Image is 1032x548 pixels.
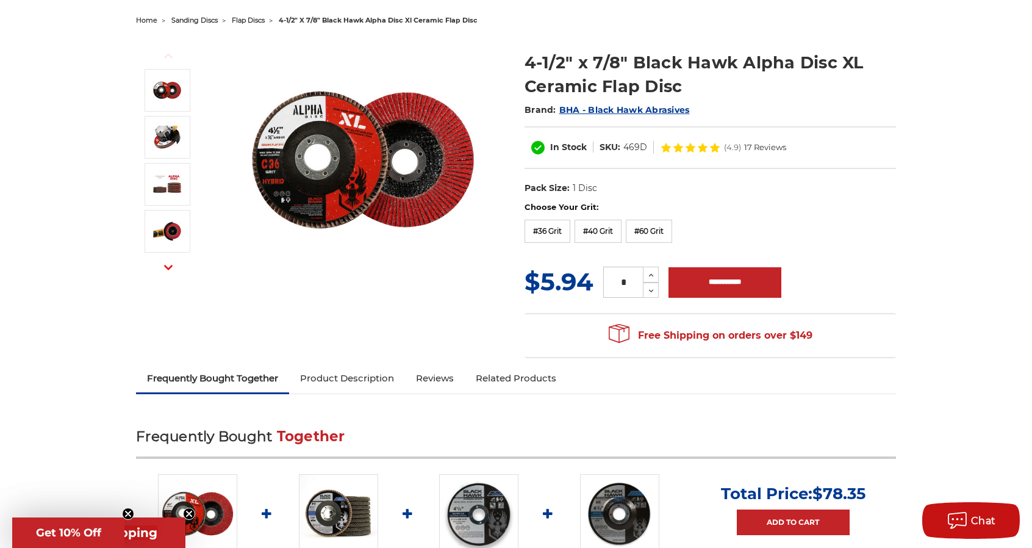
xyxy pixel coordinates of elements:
img: 4-1/2" x 7/8" Black Hawk Alpha Disc XL Ceramic Flap Disc [152,169,182,200]
a: Reviews [405,365,465,392]
span: (4.9) [724,143,741,151]
span: Chat [971,515,996,527]
span: Get 10% Off [36,526,101,539]
div: Get 10% OffClose teaser [12,517,124,548]
a: flap discs [232,16,265,24]
span: In Stock [550,142,587,153]
a: Add to Cart [737,510,850,535]
button: Previous [154,43,183,69]
button: Chat [922,502,1020,539]
img: Alpha disc angle grinder [152,122,182,153]
button: Next [154,254,183,281]
a: Related Products [465,365,567,392]
dd: 469D [623,141,647,154]
img: 4.5" BHA Alpha Disc [152,75,182,106]
p: Total Price: [721,484,865,503]
button: Close teaser [122,508,134,520]
dt: SKU: [600,141,620,154]
a: BHA - Black Hawk Abrasives [559,104,690,115]
div: Get Free ShippingClose teaser [12,517,185,548]
a: Product Description [289,365,405,392]
span: Together [277,428,345,445]
img: ceramic flap disc angle grinder [152,216,182,247]
a: Frequently Bought Together [136,365,289,392]
a: sanding discs [171,16,218,24]
img: 4.5" BHA Alpha Disc [241,38,485,282]
span: 4-1/2" x 7/8" black hawk alpha disc xl ceramic flap disc [279,16,478,24]
label: Choose Your Grit: [525,201,896,214]
dt: Pack Size: [525,182,570,195]
dd: 1 Disc [573,182,597,195]
a: home [136,16,157,24]
span: $5.94 [525,267,593,297]
button: Close teaser [183,508,195,520]
span: 17 Reviews [744,143,786,151]
span: Brand: [525,104,556,115]
h1: 4-1/2" x 7/8" Black Hawk Alpha Disc XL Ceramic Flap Disc [525,51,896,98]
span: Frequently Bought [136,428,272,445]
span: Free Shipping on orders over $149 [609,323,812,348]
span: $78.35 [812,484,865,503]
